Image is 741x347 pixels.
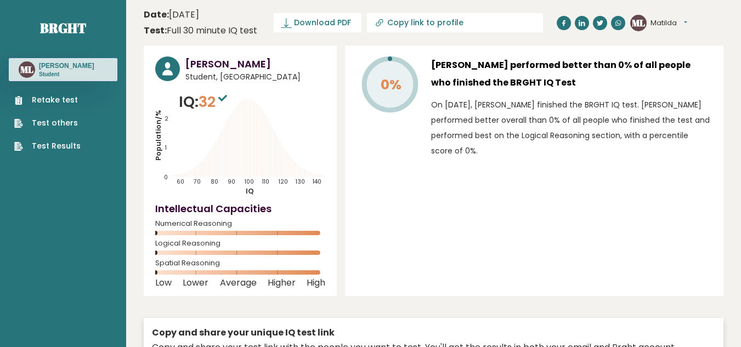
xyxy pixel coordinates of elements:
[14,94,81,106] a: Retake test
[183,281,208,285] span: Lower
[152,326,715,339] div: Copy and share your unique IQ test link
[155,281,172,285] span: Low
[155,241,325,246] span: Logical Reasoning
[185,71,325,83] span: Student, [GEOGRAPHIC_DATA]
[165,115,168,123] tspan: 2
[294,17,351,29] span: Download PDF
[155,261,325,265] span: Spatial Reasoning
[179,91,230,113] p: IQ:
[155,201,325,216] h4: Intellectual Capacities
[177,178,184,186] tspan: 60
[228,178,235,186] tspan: 90
[14,117,81,129] a: Test others
[274,13,361,32] a: Download PDF
[220,281,257,285] span: Average
[144,24,257,37] div: Full 30 minute IQ test
[245,178,254,186] tspan: 100
[155,221,325,226] span: Numerical Reasoning
[381,75,401,94] tspan: 0%
[144,8,169,21] b: Date:
[144,8,199,21] time: [DATE]
[39,71,94,78] p: Student
[39,61,94,70] h3: [PERSON_NAME]
[279,178,289,186] tspan: 120
[185,56,325,71] h3: [PERSON_NAME]
[20,63,33,76] text: ML
[154,110,163,161] tspan: Population/%
[211,178,219,186] tspan: 80
[164,174,168,182] tspan: 0
[307,281,325,285] span: High
[144,24,167,37] b: Test:
[194,178,201,186] tspan: 70
[14,140,81,152] a: Test Results
[632,16,645,29] text: ML
[651,18,687,29] button: Matilda
[313,178,322,186] tspan: 140
[40,19,86,37] a: Brght
[246,186,254,196] tspan: IQ
[268,281,296,285] span: Higher
[296,178,305,186] tspan: 130
[165,144,167,152] tspan: 1
[431,97,712,158] p: On [DATE], [PERSON_NAME] finished the BRGHT IQ test. [PERSON_NAME] performed better overall than ...
[199,92,230,112] span: 32
[431,56,712,92] h3: [PERSON_NAME] performed better than 0% of all people who finished the BRGHT IQ Test
[263,178,270,186] tspan: 110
